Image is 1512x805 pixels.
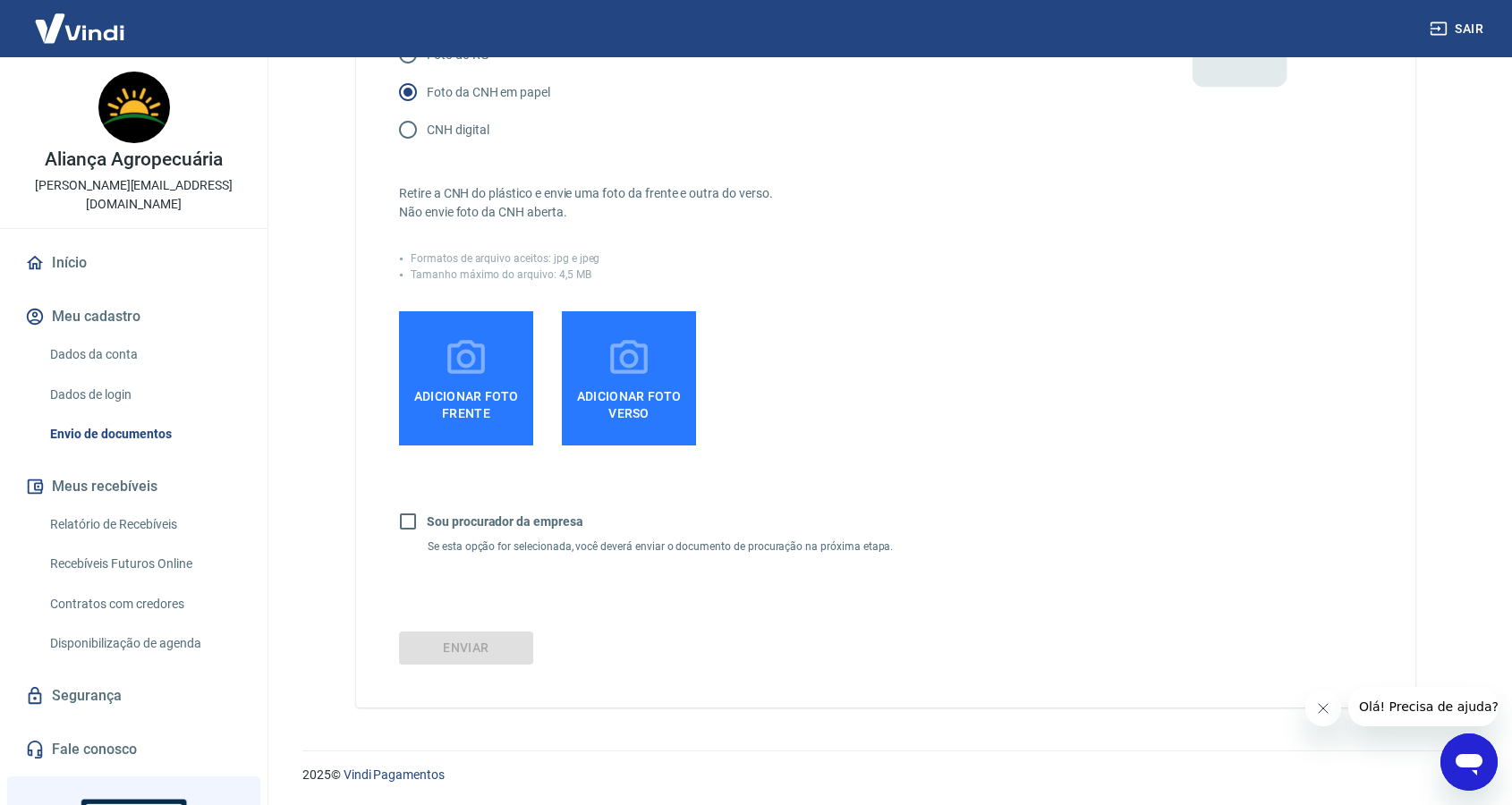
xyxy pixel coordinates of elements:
a: Contratos com credores [43,586,246,623]
p: Formatos de arquivo aceitos: jpg e jpeg [411,250,599,267]
button: Meu cadastro [21,297,246,336]
span: Adicionar foto verso [569,381,689,421]
a: Vindi Pagamentos [344,767,445,782]
a: Recebíveis Futuros Online [43,546,246,582]
a: Início [21,243,246,283]
label: Adicionar foto verso [562,311,696,445]
p: Se esta opção for selecionada, você deverá enviar o documento de procuração na próxima etapa. [428,540,1099,553]
p: 2025 © [302,766,1469,784]
button: Sair [1426,13,1491,46]
iframe: Botão para abrir a janela de mensagens [1440,733,1498,791]
a: Disponibilização de agenda [43,625,246,662]
a: Dados da conta [43,336,246,373]
button: Meus recebíveis [21,467,246,506]
p: Aliança Agropecuária [45,150,222,169]
img: Vindi [21,1,138,55]
p: [PERSON_NAME][EMAIL_ADDRESS][DOMAIN_NAME] [14,176,253,214]
label: Adicionar foto frente [399,311,533,445]
p: Retire a CNH do plástico e envie uma foto da frente e outra do verso. Não envie foto da CNH aberta. [399,184,1099,222]
a: Envio de documentos [43,416,246,453]
a: Fale conosco [21,730,246,769]
img: 39c8f500-c486-4fdb-a923-0663d5ccf1b5.jpeg [98,72,170,143]
iframe: Fechar mensagem [1305,691,1341,726]
p: CNH digital [427,121,488,140]
a: Segurança [21,676,246,716]
b: Sou procurador da empresa [427,514,583,529]
span: Adicionar foto frente [406,381,526,421]
p: Foto da CNH em papel [427,83,550,102]
a: Dados de login [43,377,246,413]
a: Relatório de Recebíveis [43,506,246,543]
span: Olá! Precisa de ajuda? [11,13,150,27]
iframe: Mensagem da empresa [1348,687,1498,726]
p: Tamanho máximo do arquivo: 4,5 MB [411,267,591,283]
